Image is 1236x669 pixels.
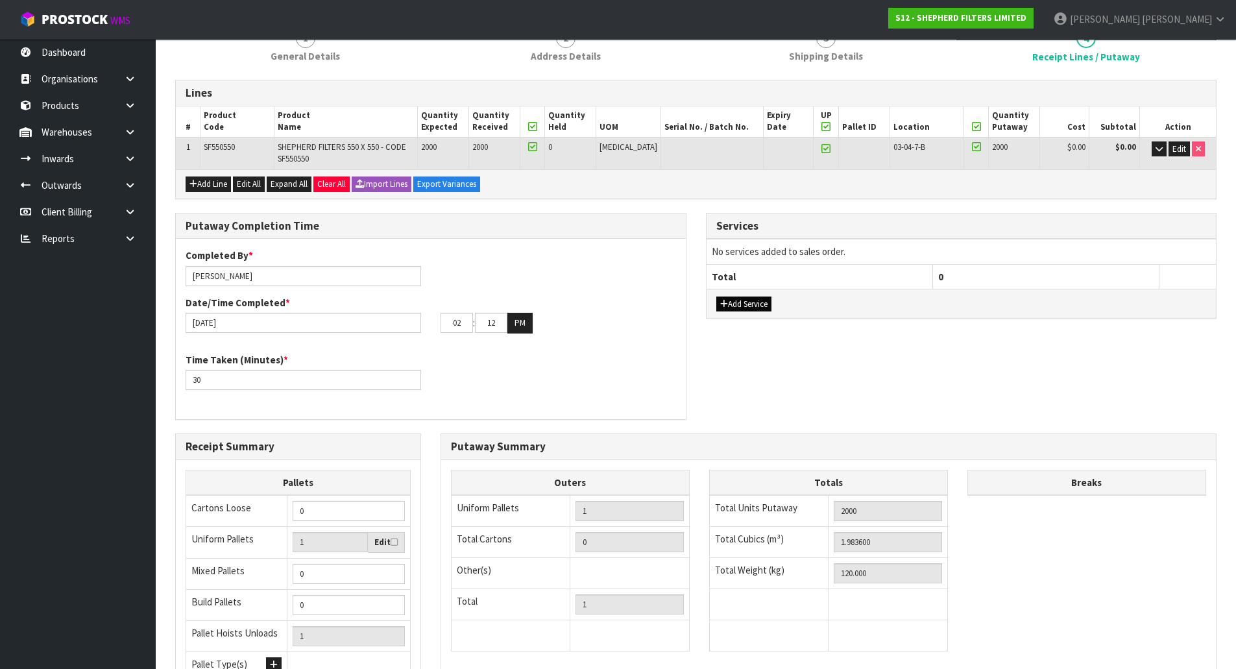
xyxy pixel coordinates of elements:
[895,12,1026,23] strong: S12 - SHEPHERD FILTERS LIMITED
[888,8,1034,29] a: S12 - SHEPHERD FILTERS LIMITED
[186,620,287,651] td: Pallet Hoists Unloads
[441,313,473,333] input: HH
[709,495,829,527] td: Total Units Putaway
[271,178,308,189] span: Expand All
[186,589,287,620] td: Build Pallets
[19,11,36,27] img: cube-alt.png
[469,106,520,138] th: Quantity Received
[451,470,689,495] th: Outers
[473,313,475,334] td: :
[992,141,1008,152] span: 2000
[1070,13,1140,25] span: [PERSON_NAME]
[1172,143,1186,154] span: Edit
[576,594,684,614] input: TOTAL PACKS
[271,49,340,63] span: General Details
[186,249,253,262] label: Completed By
[709,527,829,558] td: Total Cubics (m³)
[313,176,350,192] button: Clear All
[293,595,405,615] input: Manual
[42,11,108,28] span: ProStock
[813,106,839,138] th: UP
[186,141,190,152] span: 1
[576,532,684,552] input: OUTERS TOTAL = CTN
[418,106,469,138] th: Quantity Expected
[596,106,661,138] th: UOM
[548,141,552,152] span: 0
[267,176,311,192] button: Expand All
[204,141,235,152] span: SF550550
[709,470,947,495] th: Totals
[707,264,933,289] th: Total
[186,87,1206,99] h3: Lines
[451,558,570,589] td: Other(s)
[707,239,1217,264] td: No services added to sales order.
[293,532,368,552] input: Uniform Pallets
[110,14,130,27] small: WMS
[1140,106,1216,138] th: Action
[716,220,1207,232] h3: Services
[938,271,943,283] span: 0
[274,106,418,138] th: Product Name
[293,626,405,646] input: UNIFORM P + MIXED P + BUILD P
[545,106,596,138] th: Quantity Held
[352,176,411,192] button: Import Lines
[893,141,925,152] span: 03-04-7-B
[475,313,507,333] input: MM
[989,106,1040,138] th: Quantity Putaway
[186,220,676,232] h3: Putaway Completion Time
[413,176,480,192] button: Export Variances
[1067,141,1085,152] span: $0.00
[507,313,533,334] button: PM
[186,527,287,559] td: Uniform Pallets
[186,558,287,589] td: Mixed Pallets
[531,49,601,63] span: Address Details
[186,353,288,367] label: Time Taken (Minutes)
[600,141,657,152] span: [MEDICAL_DATA]
[764,106,814,138] th: Expiry Date
[293,564,405,584] input: Manual
[1142,13,1212,25] span: [PERSON_NAME]
[451,441,1206,453] h3: Putaway Summary
[789,49,863,63] span: Shipping Details
[200,106,274,138] th: Product Code
[186,470,411,495] th: Pallets
[1115,141,1136,152] strong: $0.00
[186,296,290,310] label: Date/Time Completed
[1032,50,1140,64] span: Receipt Lines / Putaway
[451,527,570,558] td: Total Cartons
[186,313,421,333] input: Date/Time completed
[576,501,684,521] input: UNIFORM P LINES
[176,106,200,138] th: #
[839,106,890,138] th: Pallet ID
[890,106,963,138] th: Location
[186,370,421,390] input: Time Taken
[472,141,488,152] span: 2000
[451,589,570,620] td: Total
[186,441,411,453] h3: Receipt Summary
[293,501,405,521] input: Manual
[709,558,829,589] td: Total Weight (kg)
[716,297,771,312] button: Add Service
[967,470,1206,495] th: Breaks
[186,495,287,527] td: Cartons Loose
[451,495,570,527] td: Uniform Pallets
[278,141,406,164] span: SHEPHERD FILTERS 550 X 550 - CODE SF550550
[421,141,437,152] span: 2000
[1089,106,1140,138] th: Subtotal
[374,536,398,549] label: Edit
[661,106,764,138] th: Serial No. / Batch No.
[1040,106,1089,138] th: Cost
[1169,141,1190,157] button: Edit
[233,176,265,192] button: Edit All
[186,176,231,192] button: Add Line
